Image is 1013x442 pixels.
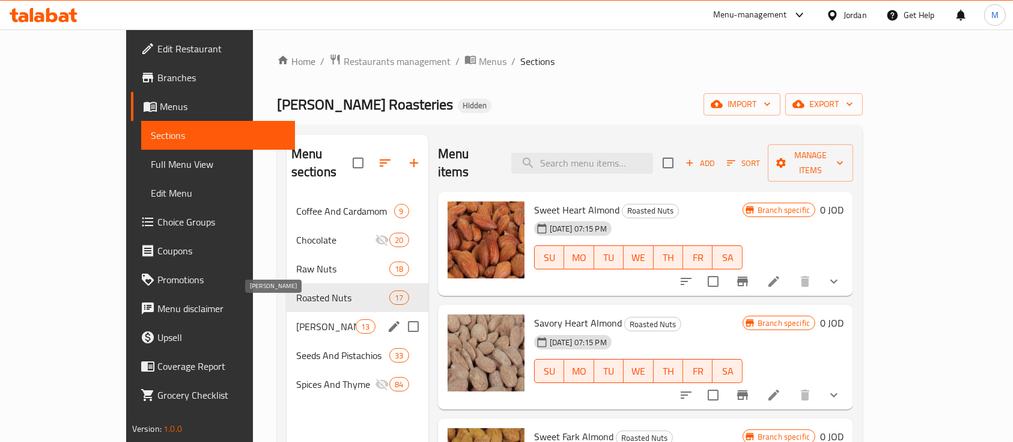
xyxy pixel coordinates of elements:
[389,348,409,363] div: items
[157,359,286,373] span: Coverage Report
[151,128,286,143] span: Sections
[141,179,296,207] a: Edit Menu
[157,70,286,85] span: Branches
[390,235,408,246] span: 20
[287,312,428,341] div: [PERSON_NAME]13edit
[659,363,678,380] span: TH
[681,154,719,173] span: Add item
[688,249,708,266] span: FR
[534,201,619,219] span: Sweet Heart Almond
[131,63,296,92] a: Branches
[131,207,296,236] a: Choice Groups
[157,301,286,316] span: Menu disclaimer
[287,341,428,370] div: Seeds And Pistachios33
[458,99,491,113] div: Hidden
[659,249,678,266] span: TH
[599,363,619,380] span: TU
[569,363,589,380] span: MO
[356,319,375,334] div: items
[594,359,624,383] button: TU
[717,249,737,266] span: SA
[389,377,409,391] div: items
[400,149,428,177] button: Add section
[277,91,453,118] span: [PERSON_NAME] Roasteries
[296,233,376,247] span: Chocolate
[287,192,428,404] nav: Menu sections
[455,54,460,69] li: /
[287,370,428,399] div: Spices And Thyme84
[704,93,780,115] button: import
[464,54,506,69] a: Menus
[785,93,863,115] button: export
[458,100,491,111] span: Hidden
[287,226,428,254] div: Chocolate20
[545,223,612,235] span: [DATE] 07:15 PM
[688,363,708,380] span: FR
[511,153,653,174] input: search
[724,154,763,173] button: Sort
[624,359,653,383] button: WE
[713,359,742,383] button: SA
[672,267,701,296] button: sort-choices
[683,359,713,383] button: FR
[296,204,394,218] div: Coffee And Cardamom
[296,319,356,334] span: [PERSON_NAME]
[791,267,820,296] button: delete
[131,92,296,121] a: Menus
[390,263,408,275] span: 18
[594,245,624,269] button: TU
[287,283,428,312] div: Roasted Nuts17
[296,262,390,276] span: Raw Nuts
[151,186,286,200] span: Edit Menu
[625,318,681,331] span: Roasted Nuts
[545,337,612,348] span: [DATE] 07:15 PM
[534,314,622,332] span: Savory Heart Almond
[820,381,848,410] button: show more
[681,154,719,173] button: Add
[320,54,324,69] li: /
[385,318,403,336] button: edit
[296,377,376,391] span: Spices And Thyme
[569,249,589,266] span: MO
[672,381,701,410] button: sort-choices
[564,359,594,383] button: MO
[390,350,408,361] span: 33
[395,206,409,217] span: 9
[713,97,771,112] span: import
[131,352,296,381] a: Coverage Report
[157,244,286,258] span: Coupons
[344,54,451,69] span: Restaurants management
[345,150,371,176] span: Select all sections
[540,249,559,266] span: SU
[390,292,408,304] span: 17
[540,363,559,380] span: SU
[713,245,742,269] button: SA
[296,348,390,363] span: Seeds And Pistachios
[683,245,713,269] button: FR
[728,381,757,410] button: Branch-specific-item
[479,54,506,69] span: Menus
[141,150,296,179] a: Full Menu View
[654,245,683,269] button: TH
[628,363,648,380] span: WE
[131,381,296,410] a: Grocery Checklist
[157,388,286,402] span: Grocery Checklist
[599,249,619,266] span: TU
[356,321,374,333] span: 13
[448,315,525,391] img: Savory Heart Almond
[163,421,182,437] span: 1.0.0
[820,267,848,296] button: show more
[296,290,390,305] span: Roasted Nuts
[820,315,844,331] h6: 0 JOD
[131,34,296,63] a: Edit Restaurant
[131,236,296,265] a: Coupons
[717,363,737,380] span: SA
[151,157,286,171] span: Full Menu View
[624,317,681,331] div: Roasted Nuts
[534,359,564,383] button: SU
[622,204,679,218] div: Roasted Nuts
[132,421,162,437] span: Version:
[844,8,867,22] div: Jordan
